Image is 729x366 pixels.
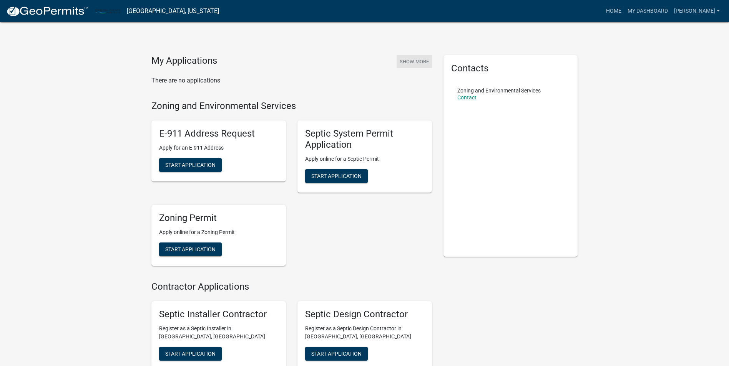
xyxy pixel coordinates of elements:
h5: E-911 Address Request [159,128,278,139]
p: Apply online for a Zoning Permit [159,228,278,236]
button: Show More [397,55,432,68]
h4: Zoning and Environmental Services [151,101,432,112]
p: Apply online for a Septic Permit [305,155,424,163]
h5: Septic System Permit Application [305,128,424,150]
p: Register as a Septic Installer in [GEOGRAPHIC_DATA], [GEOGRAPHIC_DATA] [159,325,278,341]
h5: Septic Installer Contractor [159,309,278,320]
a: Home [603,4,624,18]
p: Register as a Septic Design Contractor in [GEOGRAPHIC_DATA], [GEOGRAPHIC_DATA] [305,325,424,341]
span: Start Application [311,173,362,179]
button: Start Application [305,169,368,183]
p: Apply for an E-911 Address [159,144,278,152]
span: Start Application [165,351,216,357]
h5: Septic Design Contractor [305,309,424,320]
img: Carlton County, Minnesota [95,6,121,16]
a: [GEOGRAPHIC_DATA], [US_STATE] [127,5,219,18]
h5: Zoning Permit [159,213,278,224]
p: There are no applications [151,76,432,85]
a: My Dashboard [624,4,671,18]
button: Start Application [305,347,368,361]
span: Start Application [165,246,216,252]
span: Start Application [165,162,216,168]
a: [PERSON_NAME] [671,4,723,18]
button: Start Application [159,242,222,256]
h4: Contractor Applications [151,281,432,292]
button: Start Application [159,347,222,361]
span: Start Application [311,351,362,357]
h4: My Applications [151,55,217,67]
a: Contact [457,94,477,101]
h5: Contacts [451,63,570,74]
button: Start Application [159,158,222,172]
p: Zoning and Environmental Services [457,88,541,93]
